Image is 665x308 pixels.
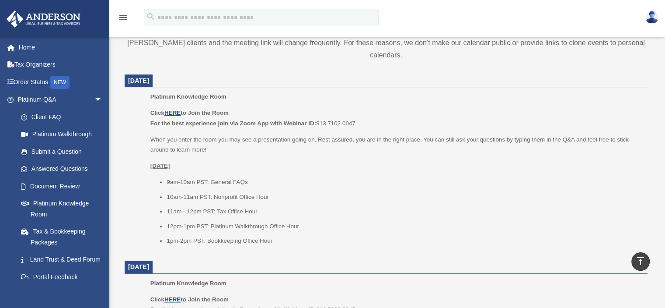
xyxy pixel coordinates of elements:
a: Client FAQ [12,108,116,126]
p: When you enter the room you may see a presentation going on. Rest assured, you are in the right p... [150,135,641,155]
a: Home [6,39,116,56]
u: [DATE] [150,163,170,169]
a: Tax & Bookkeeping Packages [12,223,116,251]
span: Platinum Knowledge Room [150,93,226,100]
span: Platinum Knowledge Room [150,280,226,287]
b: Click to Join the Room [150,110,229,116]
li: 9am-10am PST: General FAQs [167,177,641,188]
a: Tax Organizers [6,56,116,74]
a: Platinum Walkthrough [12,126,116,143]
a: Document Review [12,177,116,195]
i: vertical_align_top [635,256,646,266]
a: Land Trust & Deed Forum [12,251,116,269]
span: [DATE] [128,77,149,84]
i: menu [118,12,129,23]
div: NEW [50,76,70,89]
a: Platinum Q&Aarrow_drop_down [6,91,116,109]
li: 1pm-2pm PST: Bookkeeping Office Hour [167,236,641,246]
li: 10am-11am PST: Nonprofit Office Hour [167,192,641,202]
a: Answered Questions [12,160,116,178]
img: User Pic [645,11,658,24]
span: [DATE] [128,263,149,270]
a: menu [118,15,129,23]
a: vertical_align_top [631,252,650,271]
i: search [146,12,156,21]
span: arrow_drop_down [94,91,111,109]
b: For the best experience join via Zoom App with Webinar ID: [150,120,316,127]
a: HERE [164,296,181,303]
b: Click to Join the Room [150,296,229,303]
a: Order StatusNEW [6,73,116,91]
p: 913 7102 0047 [150,108,641,128]
a: Submit a Question [12,143,116,160]
li: 11am - 12pm PST: Tax Office Hour [167,206,641,217]
a: HERE [164,110,181,116]
a: Portal Feedback [12,268,116,286]
li: 12pm-1pm PST: Platinum Walkthrough Office Hour [167,221,641,232]
a: Platinum Knowledge Room [12,195,111,223]
img: Anderson Advisors Platinum Portal [4,11,83,28]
